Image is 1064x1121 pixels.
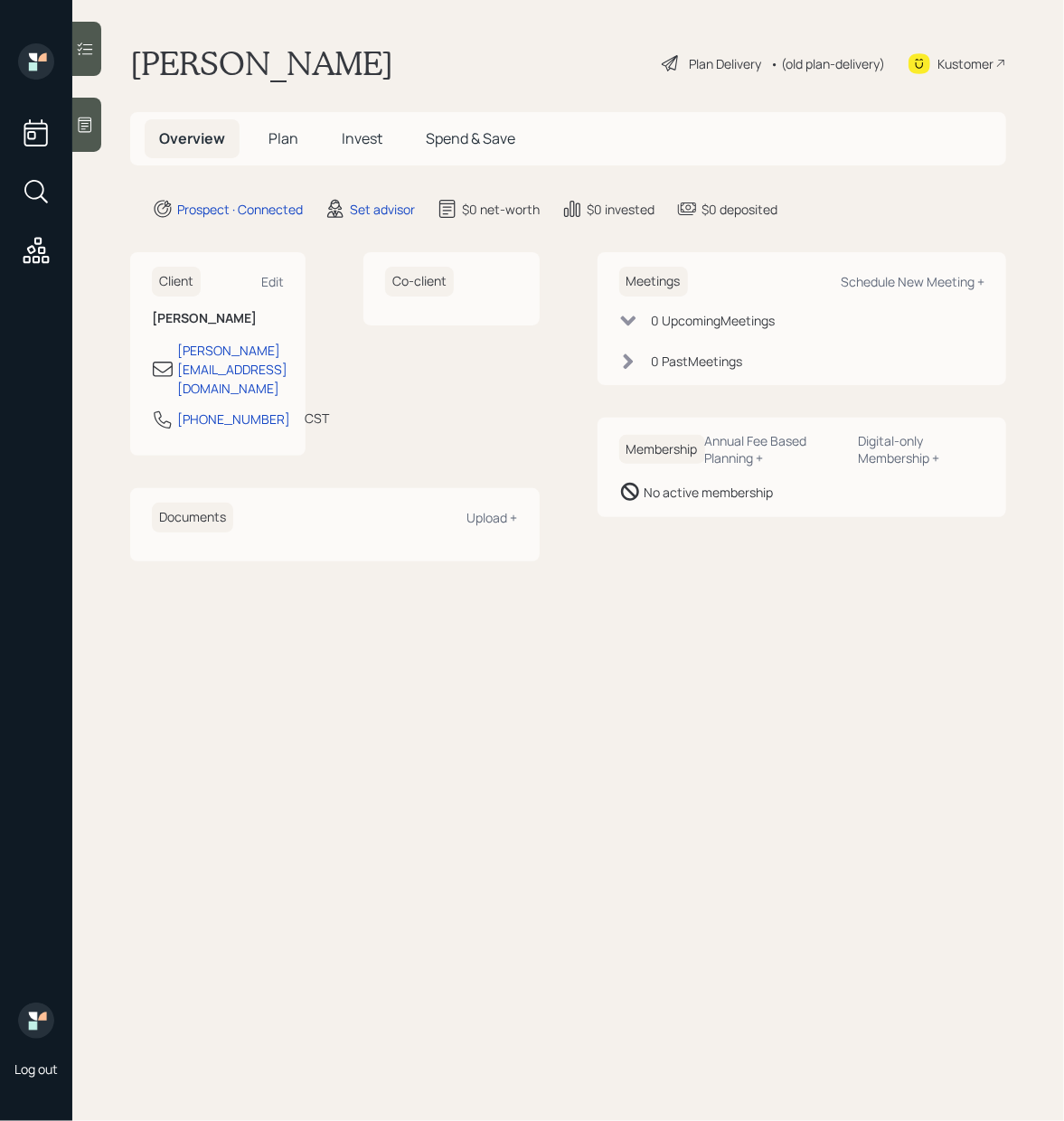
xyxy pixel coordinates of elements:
[619,267,688,297] h6: Meetings
[130,43,393,83] h1: [PERSON_NAME]
[467,509,518,526] div: Upload +
[152,503,233,532] h6: Documents
[841,273,984,290] div: Schedule New Meeting +
[261,273,284,290] div: Edit
[705,432,844,466] div: Annual Fee Based Planning +
[937,54,993,73] div: Kustomer
[177,410,290,429] div: [PHONE_NUMBER]
[14,1060,58,1078] div: Log out
[152,311,284,326] h6: [PERSON_NAME]
[159,128,225,148] span: Overview
[268,128,298,148] span: Plan
[385,267,454,297] h6: Co-client
[177,341,287,398] div: [PERSON_NAME][EMAIL_ADDRESS][DOMAIN_NAME]
[587,200,654,219] div: $0 invested
[652,311,776,330] div: 0 Upcoming Meeting s
[701,200,777,219] div: $0 deposited
[689,54,761,73] div: Plan Delivery
[18,1003,54,1039] img: retirable_logo.png
[770,54,885,73] div: • (old plan-delivery)
[858,432,984,466] div: Digital-only Membership +
[426,128,515,148] span: Spend & Save
[462,200,540,219] div: $0 net-worth
[177,200,303,219] div: Prospect · Connected
[152,267,201,297] h6: Client
[645,483,774,502] div: No active membership
[619,435,705,465] h6: Membership
[652,352,743,371] div: 0 Past Meeting s
[305,409,329,428] div: CST
[342,128,382,148] span: Invest
[350,200,415,219] div: Set advisor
